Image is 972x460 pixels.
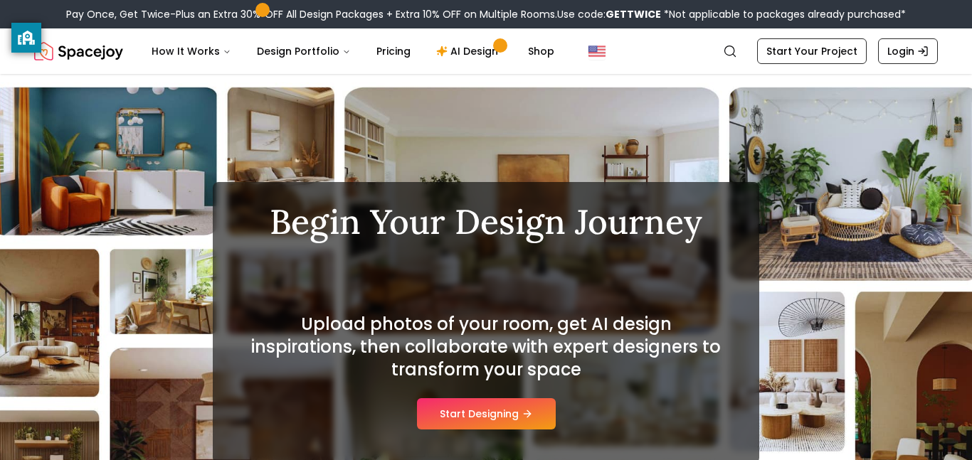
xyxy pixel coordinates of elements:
img: Spacejoy Logo [34,37,123,65]
button: How It Works [140,37,243,65]
a: Start Your Project [757,38,867,64]
h1: Begin Your Design Journey [247,205,725,239]
span: Use code: [557,7,661,21]
a: AI Design [425,37,514,65]
img: United States [588,43,606,60]
a: Shop [517,37,566,65]
span: *Not applicable to packages already purchased* [661,7,906,21]
button: privacy banner [11,23,41,53]
button: Design Portfolio [245,37,362,65]
a: Pricing [365,37,422,65]
button: Start Designing [417,398,556,429]
nav: Main [140,37,566,65]
h2: Upload photos of your room, get AI design inspirations, then collaborate with expert designers to... [247,313,725,381]
a: Login [878,38,938,64]
div: Pay Once, Get Twice-Plus an Extra 30% OFF All Design Packages + Extra 10% OFF on Multiple Rooms. [66,7,906,21]
nav: Global [34,28,938,74]
b: GETTWICE [606,7,661,21]
a: Spacejoy [34,37,123,65]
